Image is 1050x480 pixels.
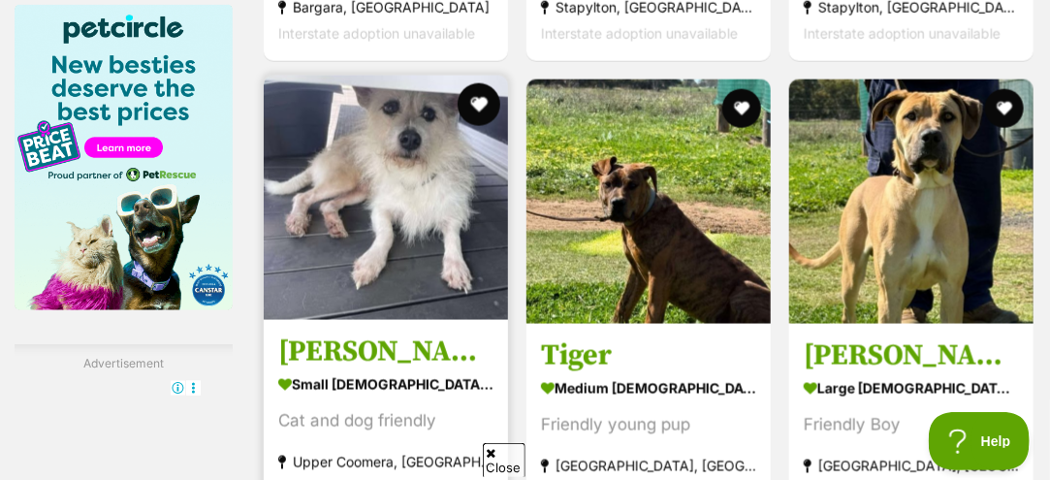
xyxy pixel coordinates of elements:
[985,89,1024,128] button: favourite
[929,412,1031,470] iframe: Help Scout Beacon - Open
[264,76,508,320] img: Jeffrey - Jack Russell Terrier Dog
[541,454,756,480] strong: [GEOGRAPHIC_DATA], [GEOGRAPHIC_DATA]
[804,25,1001,42] span: Interstate adoption unavailable
[804,375,1019,403] strong: large [DEMOGRAPHIC_DATA] Dog
[804,454,1019,480] strong: [GEOGRAPHIC_DATA], [GEOGRAPHIC_DATA]
[278,450,493,476] strong: Upper Coomera, [GEOGRAPHIC_DATA]
[278,409,493,435] div: Cat and dog friendly
[541,413,756,439] div: Friendly young pup
[483,443,525,477] span: Close
[278,371,493,400] strong: small [DEMOGRAPHIC_DATA] Dog
[804,413,1019,439] div: Friendly Boy
[804,338,1019,375] h3: [PERSON_NAME]
[526,80,771,324] img: Tiger - Staffordshire Bull Terrier Dog
[458,83,500,126] button: favourite
[278,335,493,371] h3: [PERSON_NAME]
[541,25,738,42] span: Interstate adoption unavailable
[15,5,233,310] img: Pet Circle promo banner
[278,25,475,42] span: Interstate adoption unavailable
[789,80,1034,324] img: Butler - Rhodesian Ridgeback Dog
[722,89,761,128] button: favourite
[541,338,756,375] h3: Tiger
[541,375,756,403] strong: medium [DEMOGRAPHIC_DATA] Dog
